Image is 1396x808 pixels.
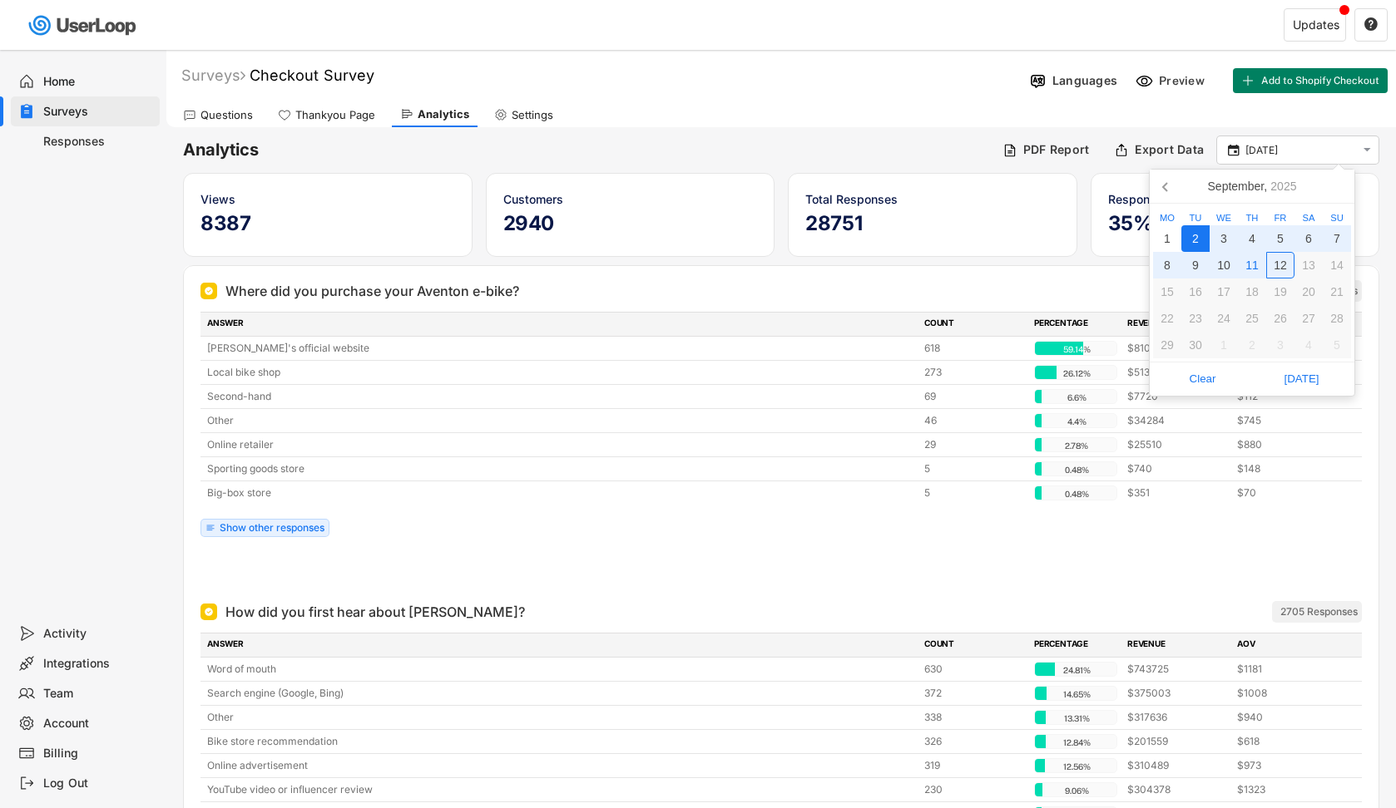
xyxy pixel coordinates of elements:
div: 18 [1238,278,1266,305]
div: 0.48% [1038,486,1115,501]
div: 11 [1238,252,1266,278]
div: Th [1238,214,1266,223]
div: $973 [1237,758,1337,773]
div: Integrations [43,656,153,672]
div: 26.12% [1038,366,1115,381]
div: ANSWER [207,638,914,653]
div: 9 [1181,252,1210,278]
div: 46 [924,413,1024,428]
div: Views [200,190,455,208]
div: $740 [1127,461,1227,476]
div: 22 [1153,305,1181,332]
div: Show other responses [220,523,324,533]
div: 14 [1323,252,1351,278]
div: 24 [1210,305,1238,332]
div: 23 [1181,305,1210,332]
font: Checkout Survey [250,67,374,84]
h6: Analytics [183,139,990,161]
div: Updates [1293,19,1339,31]
div: $375003 [1127,686,1227,701]
button:  [1225,143,1241,158]
div: $880 [1237,437,1337,452]
div: $351 [1127,485,1227,500]
div: Sporting goods store [207,461,914,476]
div: 30 [1181,332,1210,358]
div: COUNT [924,638,1024,653]
div: Search engine (Google, Bing) [207,686,914,701]
button:  [1359,143,1374,157]
div: 24.81% [1038,663,1115,677]
text:  [1364,17,1378,32]
div: Su [1323,214,1351,223]
div: $940 [1237,710,1337,725]
div: Preview [1159,73,1209,88]
div: Responses [43,134,153,150]
button:  [1364,17,1379,32]
div: 29 [1153,332,1181,358]
div: COUNT [924,317,1024,332]
h5: 28751 [805,211,1060,236]
div: We [1210,214,1238,223]
div: PDF Report [1023,142,1090,157]
div: 5 [1323,332,1351,358]
div: 10 [1210,252,1238,278]
div: 4.4% [1038,414,1115,429]
div: Sa [1295,214,1323,223]
div: 12 [1266,252,1295,278]
div: 1 [1210,332,1238,358]
button: Clear [1153,366,1252,392]
div: 25 [1238,305,1266,332]
div: Word of mouth [207,662,914,677]
div: $304378 [1127,782,1227,797]
div: 5 [924,461,1024,476]
div: Export Data [1135,142,1204,157]
i: 2025 [1270,180,1296,192]
div: 15 [1153,278,1181,305]
div: 59.14% [1038,342,1115,357]
div: REVENUE [1127,638,1227,653]
div: 29 [924,437,1024,452]
div: 630 [924,662,1024,677]
div: $810171 [1127,341,1227,356]
div: 12.84% [1038,735,1115,750]
div: 13 [1295,252,1323,278]
img: Single Select [204,286,214,296]
h5: 8387 [200,211,455,236]
div: 338 [924,710,1024,725]
div: 6 [1295,225,1323,252]
div: Local bike shop [207,365,914,380]
div: $745 [1237,413,1337,428]
div: Languages [1052,73,1117,88]
div: 230 [924,782,1024,797]
div: YouTube video or influencer review [207,782,914,797]
div: Other [207,413,914,428]
div: $148 [1237,461,1337,476]
div: 319 [924,758,1024,773]
div: Other [207,710,914,725]
div: REVENUE [1127,317,1227,332]
div: Questions [200,108,253,122]
div: Tu [1181,214,1210,223]
div: 12.56% [1038,759,1115,774]
div: PERCENTAGE [1034,638,1117,653]
div: 28 [1323,305,1351,332]
div: PERCENTAGE [1034,317,1117,332]
div: $34284 [1127,413,1227,428]
div: $310489 [1127,758,1227,773]
div: 5 [1266,225,1295,252]
input: Select Date Range [1245,142,1355,159]
div: 7 [1323,225,1351,252]
div: 1 [1153,225,1181,252]
div: 4 [1238,225,1266,252]
div: Fr [1266,214,1295,223]
div: 26 [1266,305,1295,332]
div: Activity [43,626,153,642]
div: Log Out [43,776,153,791]
div: Team [43,686,153,702]
button: Add to Shopify Checkout [1233,68,1388,93]
div: $1181 [1237,662,1337,677]
div: 27 [1295,305,1323,332]
div: 69 [924,389,1024,404]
